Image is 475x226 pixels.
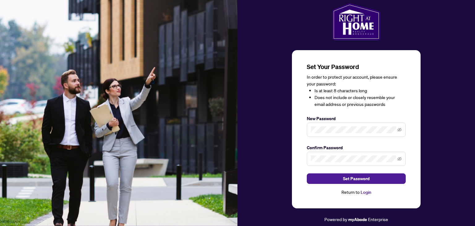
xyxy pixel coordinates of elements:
[307,144,406,151] label: Confirm Password
[315,94,406,108] li: Does not include or closely resemble your email address or previous passwords
[315,87,406,94] li: Is at least 8 characters long
[368,216,388,222] span: Enterprise
[307,115,406,122] label: New Password
[343,174,370,184] span: Set Password
[307,173,406,184] button: Set Password
[307,189,406,196] div: Return to
[397,128,402,132] span: eye-invisible
[348,216,367,223] a: myAbode
[307,63,406,71] h3: Set Your Password
[307,74,406,108] div: In order to protect your account, please ensure your password:
[332,3,380,40] img: ma-logo
[324,216,347,222] span: Powered by
[361,189,371,195] a: Login
[397,157,402,161] span: eye-invisible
